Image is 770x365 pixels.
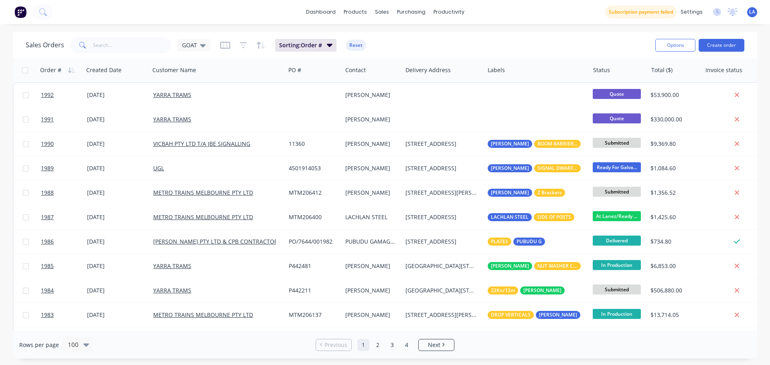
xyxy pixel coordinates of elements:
div: settings [677,6,707,18]
div: [STREET_ADDRESS] [405,213,478,221]
button: 22Kn/12m[PERSON_NAME] [488,286,565,294]
img: Factory [14,6,26,18]
div: [DATE] [87,213,147,221]
button: Create order [699,39,744,52]
button: DROP VERTICALS[PERSON_NAME] [488,311,614,319]
div: PUBUDU GAMAGEDERA [345,238,396,246]
span: Previous [324,341,347,349]
div: [GEOGRAPHIC_DATA][STREET_ADDRESS] [405,286,478,294]
div: $53,900.00 [650,91,696,99]
a: 1986 [41,230,87,254]
div: [DATE] [87,91,147,99]
div: purchasing [393,6,430,18]
div: PO # [288,66,301,74]
div: [STREET_ADDRESS] [405,140,478,148]
div: products [340,6,371,18]
div: Contact [345,66,366,74]
span: 1985 [41,262,54,270]
a: 1982 [41,327,87,351]
div: $506,880.00 [650,286,696,294]
span: SIDE OF POSTS [537,213,571,221]
a: 1988 [41,181,87,205]
div: MTM206412 [289,189,336,197]
div: $1,356.52 [650,189,696,197]
div: [DATE] [87,238,147,246]
span: 22Kn/12m [491,286,515,294]
div: [STREET_ADDRESS][PERSON_NAME] [405,189,478,197]
span: Submitted [593,187,641,197]
button: LACHLAN STEELSIDE OF POSTS [488,213,574,221]
div: Created Date [86,66,122,74]
span: [PERSON_NAME] [491,262,529,270]
a: 1992 [41,83,87,107]
div: sales [371,6,393,18]
div: [DATE] [87,115,147,123]
span: 1984 [41,286,54,294]
a: dashboard [302,6,340,18]
a: Page 4 [401,339,413,351]
div: [PERSON_NAME] [345,189,396,197]
span: PUBUDU G [517,238,542,246]
a: UGL [153,164,164,172]
span: Quote [593,113,641,123]
span: GOAT [182,41,197,49]
span: Delivered [593,236,641,246]
div: $734.80 [650,238,696,246]
span: Submitted [593,138,641,148]
div: $1,084.60 [650,164,696,172]
span: BOOM BARRIER MAST [537,140,577,148]
span: Ready For Galva... [593,162,641,172]
div: MTM206400 [289,213,336,221]
div: [PERSON_NAME] [345,115,396,123]
span: 1986 [41,238,54,246]
div: [PERSON_NAME] [345,286,396,294]
span: PLATES [491,238,508,246]
span: [PERSON_NAME] [539,311,577,319]
button: [PERSON_NAME]NUT WASHER COMBINED [488,262,581,270]
div: [DATE] [87,311,147,319]
span: [PERSON_NAME] [491,189,529,197]
div: [PERSON_NAME] [345,91,396,99]
div: Total ($) [651,66,673,74]
span: NUT WASHER COMBINED [537,262,577,270]
span: In Production [593,260,641,270]
div: [PERSON_NAME] [345,164,396,172]
div: [DATE] [87,164,147,172]
div: 11360 [289,140,336,148]
span: LA [749,8,755,16]
div: $330,000.00 [650,115,696,123]
span: In Production [593,309,641,319]
h1: Sales Orders [26,41,64,49]
span: 1991 [41,115,54,123]
div: [DATE] [87,286,147,294]
a: 1983 [41,303,87,327]
span: [PERSON_NAME] [491,140,529,148]
a: Next page [419,341,454,349]
div: Invoice status [705,66,742,74]
a: 1987 [41,205,87,229]
ul: Pagination [312,339,458,351]
span: Rows per page [19,341,59,349]
button: PLATESPUBUDU G [488,238,545,246]
div: MTM206137 [289,311,336,319]
div: PO/7644/001982 [289,238,336,246]
span: 1988 [41,189,54,197]
div: [STREET_ADDRESS] [405,164,478,172]
span: 1983 [41,311,54,319]
input: Search... [93,37,171,53]
a: Page 3 [386,339,398,351]
button: Reset [346,40,366,51]
div: $6,853.00 [650,262,696,270]
span: 1992 [41,91,54,99]
a: YARRA TRAMS [153,286,191,294]
a: YARRA TRAMS [153,115,191,123]
a: VICBAH PTY LTD T/A JBE SIGNALLING [153,140,250,147]
span: Z Brackets [537,189,562,197]
button: [PERSON_NAME]Z Brackets [488,189,565,197]
div: Delivery Address [405,66,451,74]
div: Customer Name [152,66,196,74]
a: METRO TRAINS MELBOURNE PTY LTD [153,189,253,196]
span: DROP VERTICALS [491,311,531,319]
a: Previous page [316,341,351,349]
span: 1990 [41,140,54,148]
